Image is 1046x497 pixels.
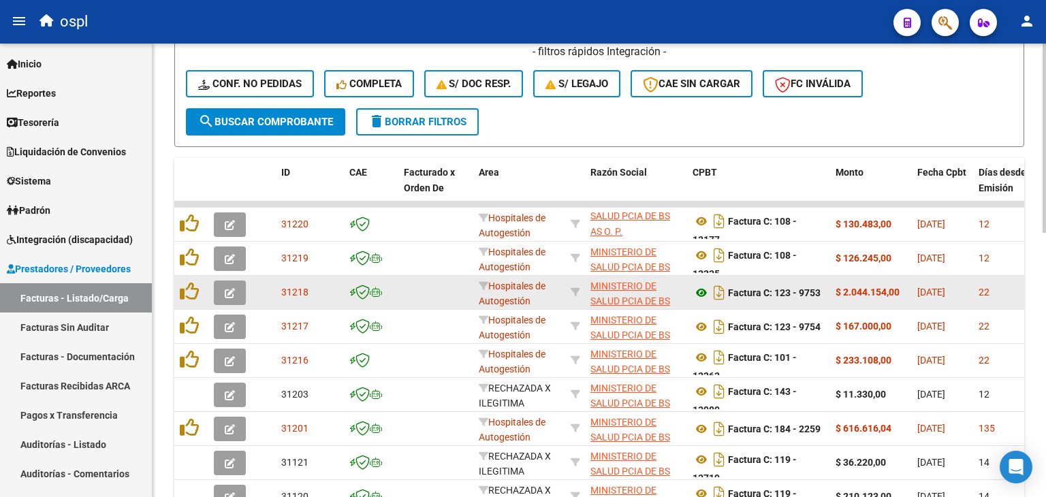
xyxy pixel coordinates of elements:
span: S/ legajo [545,78,608,90]
i: Descargar documento [710,449,728,470]
strong: $ 167.000,00 [836,321,891,332]
span: Razón Social [590,167,647,178]
span: 31216 [281,355,308,366]
span: 31219 [281,253,308,263]
span: 31217 [281,321,308,332]
span: 135 [979,423,995,434]
mat-icon: delete [368,113,385,129]
span: ospl [60,7,88,37]
strong: $ 11.330,00 [836,389,886,400]
span: 31203 [281,389,308,400]
datatable-header-cell: ID [276,158,344,218]
button: FC Inválida [763,70,863,97]
span: 14 [979,457,989,468]
div: 30626983398 [590,415,682,443]
mat-icon: person [1019,13,1035,29]
span: S/ Doc Resp. [437,78,511,90]
span: Hospitales de Autogestión [479,349,545,375]
div: Open Intercom Messenger [1000,451,1032,483]
button: Conf. no pedidas [186,70,314,97]
datatable-header-cell: Facturado x Orden De [398,158,473,218]
i: Descargar documento [710,244,728,266]
button: Completa [324,70,414,97]
span: Hospitales de Autogestión [479,280,545,307]
span: RECHAZADA X ILEGITIMA [479,383,551,409]
span: Hospitales de Autogestión [479,315,545,341]
div: 30626983398 [590,244,682,273]
span: MINISTERIO DE SALUD PCIA DE BS AS O. P. [590,280,670,323]
span: [DATE] [917,219,945,229]
span: [DATE] [917,389,945,400]
strong: $ 126.245,00 [836,253,891,263]
span: Días desde Emisión [979,167,1026,193]
datatable-header-cell: CPBT [687,158,830,218]
strong: $ 233.108,00 [836,355,891,366]
strong: $ 616.616,04 [836,423,891,434]
span: 22 [979,321,989,332]
span: 31201 [281,423,308,434]
span: [DATE] [917,457,945,468]
div: 30626983398 [590,278,682,307]
button: CAE SIN CARGAR [631,70,752,97]
div: 30626983398 [590,381,682,409]
i: Descargar documento [710,316,728,338]
span: 22 [979,355,989,366]
span: [DATE] [917,253,945,263]
span: CAE [349,167,367,178]
datatable-header-cell: Monto [830,158,912,218]
span: FC Inválida [775,78,851,90]
datatable-header-cell: Fecha Cpbt [912,158,973,218]
span: MINISTERIO DE SALUD PCIA DE BS AS O. P. [590,195,670,238]
span: Inicio [7,57,42,71]
span: Area [479,167,499,178]
span: Hospitales de Autogestión [479,417,545,443]
span: MINISTERIO DE SALUD PCIA DE BS AS O. P. [590,349,670,391]
span: Liquidación de Convenios [7,144,126,159]
strong: Factura C: 119 - 13719 [693,454,797,483]
button: Borrar Filtros [356,108,479,135]
span: 22 [979,287,989,298]
span: [DATE] [917,423,945,434]
span: MINISTERIO DE SALUD PCIA DE BS AS O. P. [590,246,670,289]
span: Monto [836,167,863,178]
span: 31218 [281,287,308,298]
i: Descargar documento [710,381,728,402]
span: Prestadores / Proveedores [7,261,131,276]
span: 31220 [281,219,308,229]
div: 30626983398 [590,347,682,375]
span: CPBT [693,167,717,178]
strong: $ 2.044.154,00 [836,287,900,298]
strong: Factura C: 123 - 9753 [728,287,821,298]
mat-icon: menu [11,13,27,29]
button: S/ legajo [533,70,620,97]
h4: - filtros rápidos Integración - [186,44,1013,59]
span: Sistema [7,174,51,189]
span: CAE SIN CARGAR [643,78,740,90]
span: 31121 [281,457,308,468]
span: Tesorería [7,115,59,130]
span: Hospitales de Autogestión [479,246,545,273]
i: Descargar documento [710,418,728,440]
span: Reportes [7,86,56,101]
span: Completa [336,78,402,90]
span: Conf. no pedidas [198,78,302,90]
div: 30626983398 [590,210,682,239]
span: MINISTERIO DE SALUD PCIA DE BS AS O. P. [590,315,670,357]
div: 30626983398 [590,449,682,477]
button: Buscar Comprobante [186,108,345,135]
strong: Factura C: 143 - 13980 [693,386,797,415]
span: MINISTERIO DE SALUD PCIA DE BS AS O. P. [590,383,670,425]
span: [DATE] [917,355,945,366]
span: ID [281,167,290,178]
span: Borrar Filtros [368,116,466,128]
i: Descargar documento [710,347,728,368]
span: [DATE] [917,287,945,298]
span: Hospitales de Autogestión [479,212,545,239]
i: Descargar documento [710,282,728,304]
span: Fecha Cpbt [917,167,966,178]
span: [DATE] [917,321,945,332]
span: Facturado x Orden De [404,167,455,193]
div: 30626983398 [590,312,682,341]
span: Padrón [7,203,50,218]
strong: Factura C: 108 - 13235 [693,250,797,279]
